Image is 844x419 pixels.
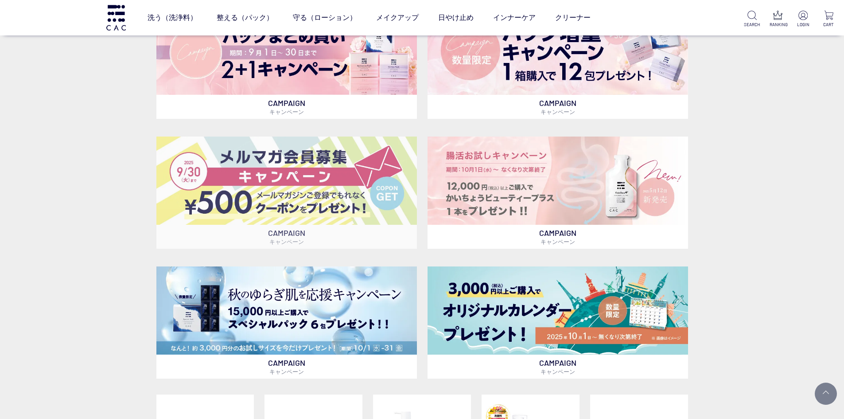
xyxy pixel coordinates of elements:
p: CAMPAIGN [428,355,688,379]
a: メイクアップ [376,5,419,30]
img: パック増量キャンペーン [428,6,688,94]
img: パックキャンペーン2+1 [156,6,417,94]
a: 洗う（洗浄料） [148,5,197,30]
p: CAMPAIGN [428,95,688,119]
a: RANKING [770,11,786,28]
p: CAMPAIGN [156,95,417,119]
p: LOGIN [795,21,811,28]
a: パックキャンペーン2+1 パックキャンペーン2+1 CAMPAIGNキャンペーン [156,6,417,118]
img: カレンダープレゼント [428,266,688,355]
a: 整える（パック） [217,5,273,30]
p: RANKING [770,21,786,28]
img: logo [105,5,127,30]
a: 腸活お試しキャンペーン 腸活お試しキャンペーン CAMPAIGNキャンペーン [428,137,688,249]
span: キャンペーン [541,238,575,245]
a: LOGIN [795,11,811,28]
p: CAMPAIGN [428,225,688,249]
img: スペシャルパックお試しプレゼント [156,266,417,355]
a: カレンダープレゼント カレンダープレゼント CAMPAIGNキャンペーン [428,266,688,379]
a: 日やけ止め [438,5,474,30]
a: パック増量キャンペーン パック増量キャンペーン CAMPAIGNキャンペーン [428,6,688,118]
img: メルマガ会員募集 [156,137,417,225]
p: CAMPAIGN [156,355,417,379]
img: 腸活お試しキャンペーン [428,137,688,225]
a: 守る（ローション） [293,5,357,30]
a: インナーケア [493,5,536,30]
span: キャンペーン [269,368,304,375]
span: キャンペーン [269,108,304,115]
a: スペシャルパックお試しプレゼント スペシャルパックお試しプレゼント CAMPAIGNキャンペーン [156,266,417,379]
p: CART [821,21,837,28]
a: クリーナー [555,5,591,30]
p: SEARCH [744,21,760,28]
span: キャンペーン [541,368,575,375]
a: メルマガ会員募集 メルマガ会員募集 CAMPAIGNキャンペーン [156,137,417,249]
a: SEARCH [744,11,760,28]
span: キャンペーン [269,238,304,245]
p: CAMPAIGN [156,225,417,249]
span: キャンペーン [541,108,575,115]
a: CART [821,11,837,28]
